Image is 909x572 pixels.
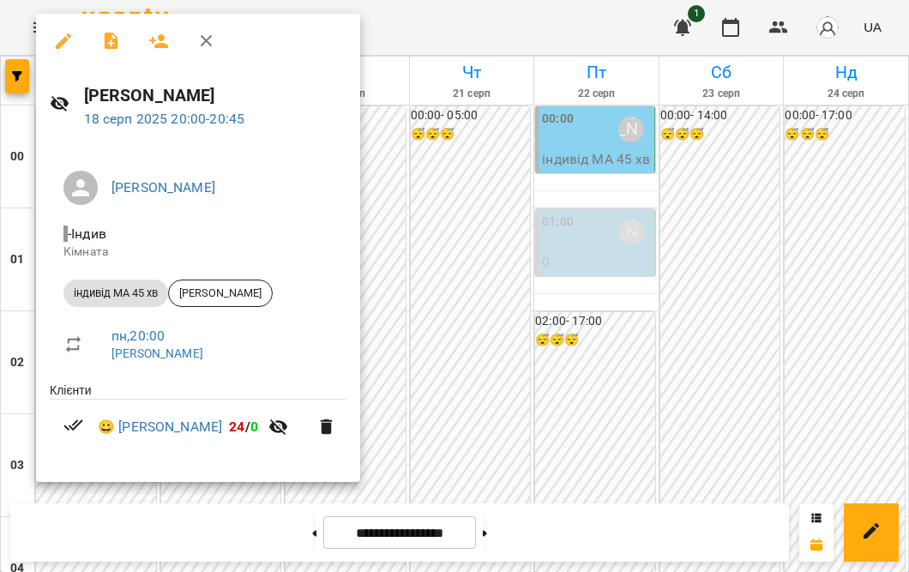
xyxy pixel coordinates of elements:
[63,286,168,301] span: індивід МА 45 хв
[229,418,244,435] span: 24
[98,417,222,437] a: 😀 [PERSON_NAME]
[168,280,273,307] div: [PERSON_NAME]
[111,328,165,344] a: пн , 20:00
[84,111,245,127] a: 18 серп 2025 20:00-20:45
[111,346,203,360] a: [PERSON_NAME]
[169,286,272,301] span: [PERSON_NAME]
[63,244,333,261] p: Кімната
[63,226,110,242] span: - Індив
[229,418,258,435] b: /
[50,382,346,461] ul: Клієнти
[63,415,84,436] svg: Візит сплачено
[84,82,347,109] h6: [PERSON_NAME]
[250,418,258,435] span: 0
[111,179,215,196] a: [PERSON_NAME]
